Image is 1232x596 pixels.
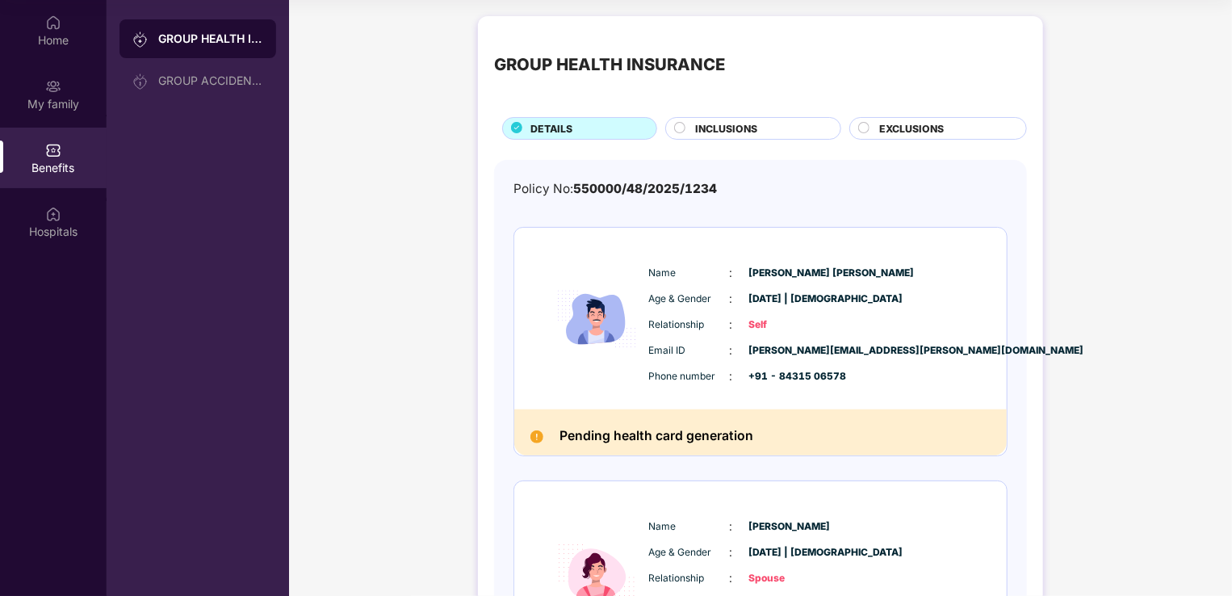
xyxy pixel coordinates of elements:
img: svg+xml;base64,PHN2ZyBpZD0iSG9zcGl0YWxzIiB4bWxucz0iaHR0cDovL3d3dy53My5vcmcvMjAwMC9zdmciIHdpZHRoPS... [45,206,61,222]
span: Phone number [649,369,730,384]
div: GROUP HEALTH INSURANCE [158,31,263,47]
span: : [730,316,733,334]
img: svg+xml;base64,PHN2ZyBpZD0iQmVuZWZpdHMiIHhtbG5zPSJodHRwOi8vd3d3LnczLm9yZy8yMDAwL3N2ZyIgd2lkdGg9Ij... [45,142,61,158]
span: INCLUSIONS [696,121,758,136]
img: svg+xml;base64,PHN2ZyBpZD0iSG9tZSIgeG1sbnM9Imh0dHA6Ly93d3cudzMub3JnLzIwMDAvc3ZnIiB3aWR0aD0iMjAiIG... [45,15,61,31]
div: GROUP HEALTH INSURANCE [494,52,725,78]
span: : [730,544,733,561]
span: 550000/48/2025/1234 [573,181,717,196]
h2: Pending health card generation [559,426,753,447]
img: svg+xml;base64,PHN2ZyB3aWR0aD0iMjAiIGhlaWdodD0iMjAiIHZpZXdCb3g9IjAgMCAyMCAyMCIgZmlsbD0ibm9uZSIgeG... [132,73,149,90]
span: : [730,264,733,282]
span: : [730,342,733,359]
div: GROUP ACCIDENTAL INSURANCE [158,74,263,87]
img: Pending [530,430,543,443]
div: Policy No: [513,179,717,199]
img: svg+xml;base64,PHN2ZyB3aWR0aD0iMjAiIGhlaWdodD0iMjAiIHZpZXdCb3g9IjAgMCAyMCAyMCIgZmlsbD0ibm9uZSIgeG... [132,31,149,48]
span: : [730,367,733,385]
span: EXCLUSIONS [879,121,944,136]
span: Self [749,317,830,333]
span: +91 - 84315 06578 [749,369,830,384]
span: Spouse [749,571,830,586]
span: Relationship [649,317,730,333]
span: Relationship [649,571,730,586]
span: [PERSON_NAME] [PERSON_NAME] [749,266,830,281]
img: icon [548,248,645,391]
span: : [730,518,733,535]
span: : [730,290,733,308]
span: Email ID [649,343,730,359]
span: [DATE] | [DEMOGRAPHIC_DATA] [749,545,830,560]
span: Name [649,519,730,535]
span: DETAILS [530,121,572,136]
span: [PERSON_NAME] [749,519,830,535]
span: Age & Gender [649,292,730,307]
span: Name [649,266,730,281]
span: Age & Gender [649,545,730,560]
img: svg+xml;base64,PHN2ZyB3aWR0aD0iMjAiIGhlaWdodD0iMjAiIHZpZXdCb3g9IjAgMCAyMCAyMCIgZmlsbD0ibm9uZSIgeG... [45,78,61,94]
span: : [730,569,733,587]
span: [DATE] | [DEMOGRAPHIC_DATA] [749,292,830,307]
span: [PERSON_NAME][EMAIL_ADDRESS][PERSON_NAME][DOMAIN_NAME] [749,343,830,359]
